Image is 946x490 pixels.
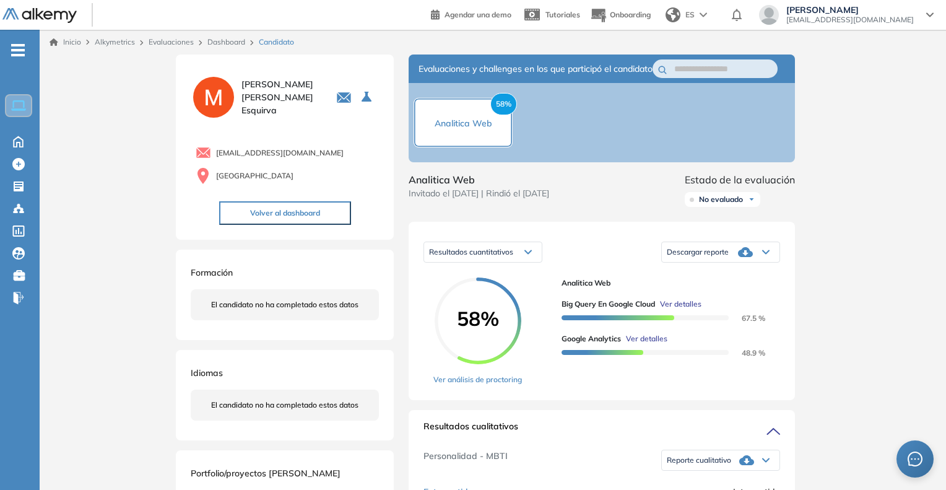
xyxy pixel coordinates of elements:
[700,12,707,17] img: arrow
[216,170,293,182] span: [GEOGRAPHIC_DATA]
[2,8,77,24] img: Logo
[423,450,508,471] span: Personalidad - MBTI
[748,196,755,203] img: Ícono de flecha
[50,37,81,48] a: Inicio
[545,10,580,19] span: Tutoriales
[562,299,655,310] span: Big Query en Google Cloud
[445,10,511,19] span: Agendar una demo
[621,333,667,344] button: Ver detalles
[610,10,651,19] span: Onboarding
[419,63,653,76] span: Evaluaciones y challenges en los que participó el candidato
[95,37,135,46] span: Alkymetrics
[409,172,549,187] span: Analitica Web
[211,400,358,411] span: El candidato no ha completado estos datos
[207,37,245,46] a: Dashboard
[667,247,729,257] span: Descargar reporte
[727,313,765,323] span: 67.5 %
[11,49,25,51] i: -
[685,172,795,187] span: Estado de la evaluación
[435,118,492,129] span: Analitica Web
[562,278,770,289] span: Analitica Web
[259,37,294,48] span: Candidato
[727,348,765,357] span: 48.9 %
[562,333,621,344] span: Google Analytics
[786,15,914,25] span: [EMAIL_ADDRESS][DOMAIN_NAME]
[431,6,511,21] a: Agendar una demo
[409,187,549,200] span: Invitado el [DATE] | Rindió el [DATE]
[433,374,522,385] a: Ver análisis de proctoring
[191,74,236,120] img: PROFILE_MENU_LOGO_USER
[626,333,667,344] span: Ver detalles
[191,468,341,479] span: Portfolio/proyectos [PERSON_NAME]
[191,367,223,378] span: Idiomas
[191,267,233,278] span: Formación
[357,86,379,108] button: Seleccione la evaluación activa
[660,299,701,310] span: Ver detalles
[908,452,922,466] span: message
[219,201,351,225] button: Volver al dashboard
[435,308,521,328] span: 58%
[241,78,321,117] span: [PERSON_NAME] [PERSON_NAME] esquirva
[699,195,743,204] span: No evaluado
[655,299,701,310] button: Ver detalles
[685,9,695,20] span: ES
[211,299,358,310] span: El candidato no ha completado estos datos
[490,93,517,115] span: 58%
[149,37,194,46] a: Evaluaciones
[667,455,731,465] span: Reporte cualitativo
[786,5,914,15] span: [PERSON_NAME]
[429,247,513,256] span: Resultados cuantitativos
[423,420,518,440] span: Resultados cualitativos
[590,2,651,28] button: Onboarding
[216,147,344,159] span: [EMAIL_ADDRESS][DOMAIN_NAME]
[666,7,680,22] img: world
